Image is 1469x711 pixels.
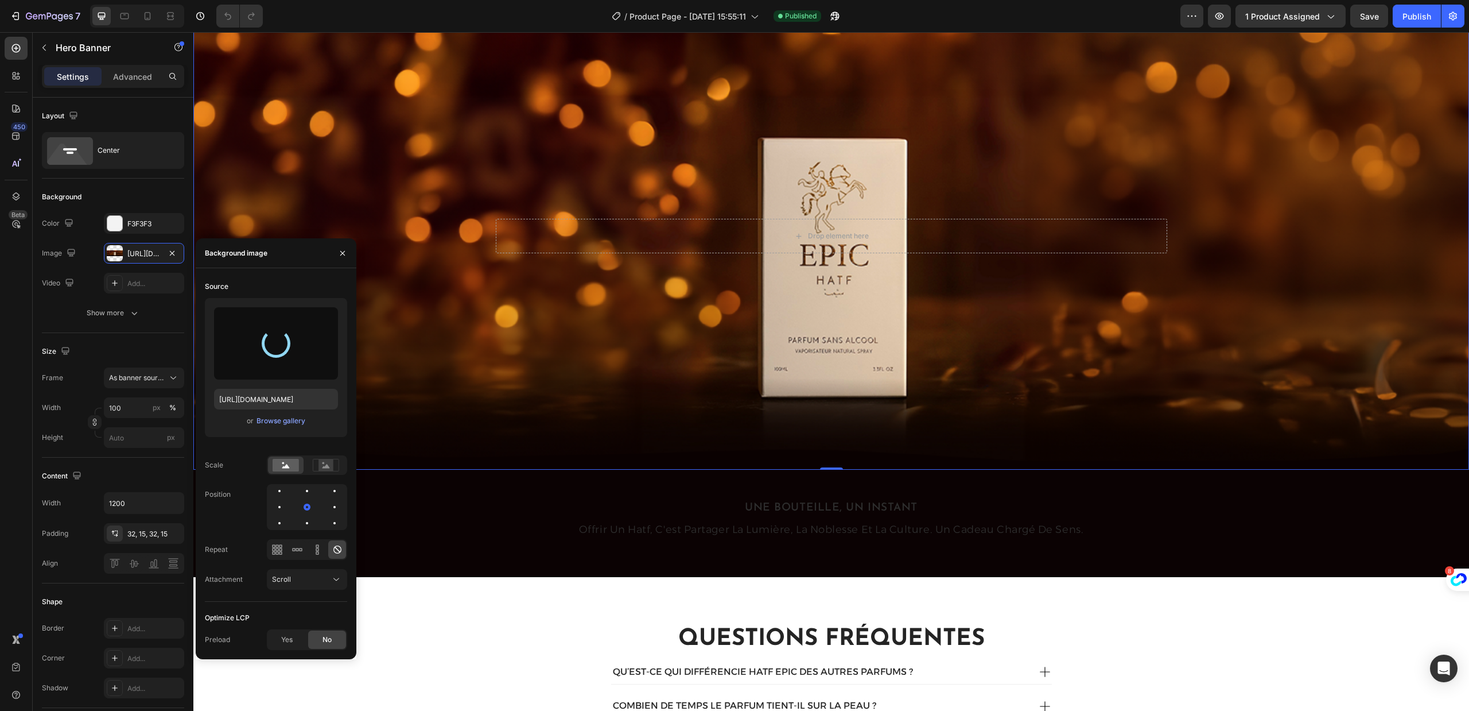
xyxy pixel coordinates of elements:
[104,493,184,513] input: Auto
[127,654,181,664] div: Add...
[257,416,305,426] div: Browse gallery
[127,219,181,229] div: F3F3F3
[419,634,720,646] p: QU’EST-CE QUI DIFFÉRENCIE HATF EPIC DES AUTRES PARFUMS ?
[42,303,184,323] button: Show more
[1393,5,1441,28] button: Publish
[42,403,61,413] label: Width
[1430,655,1458,682] div: Open Intercom Messenger
[127,529,181,539] div: 32, 15, 32, 15
[247,414,254,428] span: or
[42,373,63,383] label: Frame
[127,249,161,259] div: [URL][DOMAIN_NAME]
[193,32,1469,711] iframe: Design area
[42,683,68,693] div: Shadow
[87,307,140,319] div: Show more
[153,403,161,413] div: px
[42,623,64,633] div: Border
[42,276,76,291] div: Video
[42,469,84,484] div: Content
[127,624,181,634] div: Add...
[104,427,184,448] input: px
[98,137,168,164] div: Center
[214,389,338,409] input: https://example.com/image.jpg
[1350,5,1388,28] button: Save
[629,10,746,22] span: Product Page - [DATE] 15:55:11
[127,279,181,289] div: Add...
[322,635,332,645] span: No
[205,635,230,645] div: Preload
[42,498,61,508] div: Width
[304,466,972,486] p: Une bouteille, un instant
[104,368,184,388] button: As banner source
[42,528,68,539] div: Padding
[615,199,675,208] div: Drop element here
[256,415,306,427] button: Browse gallery
[281,635,293,645] span: Yes
[205,574,243,585] div: Attachment
[11,122,28,132] div: 450
[267,569,347,590] button: Scroll
[109,373,165,383] span: As banner source
[150,401,164,415] button: %
[304,488,972,507] p: offrir un hatf, c'est partager la lumière, la noblesse et la culture. un cadeau chargé de sens.
[166,401,180,415] button: px
[417,591,859,623] h2: Questions fréquentes
[624,10,627,22] span: /
[1235,5,1346,28] button: 1 product assigned
[42,558,58,569] div: Align
[205,489,231,500] div: Position
[205,460,223,470] div: Scale
[216,5,263,28] div: Undo/Redo
[56,41,153,55] p: Hero Banner
[42,109,80,124] div: Layout
[5,5,86,28] button: 7
[205,613,250,623] div: Optimize LCP
[104,397,184,418] input: px%
[42,653,65,663] div: Corner
[1245,10,1320,22] span: 1 product assigned
[42,216,76,231] div: Color
[419,668,683,680] p: COMBIEN DE TEMPS LE PARFUM TIENT-IL SUR LA PEAU ?
[42,246,78,261] div: Image
[42,432,63,443] label: Height
[205,544,228,555] div: Repeat
[167,433,175,442] span: px
[42,597,63,607] div: Shape
[272,575,291,584] span: Scroll
[127,683,181,694] div: Add...
[57,71,89,83] p: Settings
[1360,11,1379,21] span: Save
[785,11,817,21] span: Published
[75,9,80,23] p: 7
[1402,10,1431,22] div: Publish
[42,192,81,202] div: Background
[205,248,267,258] div: Background image
[9,210,28,219] div: Beta
[42,344,72,360] div: Size
[169,403,176,413] div: %
[113,71,152,83] p: Advanced
[205,281,228,292] div: Source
